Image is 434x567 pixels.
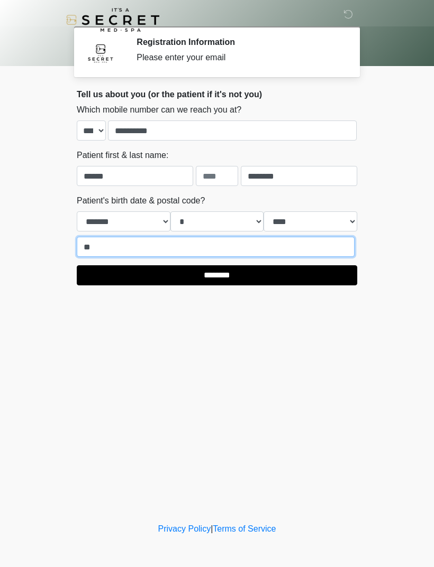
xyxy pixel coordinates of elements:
[213,524,276,533] a: Terms of Service
[137,37,341,47] h2: Registration Information
[211,524,213,533] a: |
[66,8,159,32] img: It's A Secret Med Spa Logo
[137,51,341,64] div: Please enter your email
[77,194,205,207] label: Patient's birth date & postal code?
[77,149,168,162] label: Patient first & last name:
[85,37,116,69] img: Agent Avatar
[158,524,211,533] a: Privacy Policy
[77,104,241,116] label: Which mobile number can we reach you at?
[77,89,357,99] h2: Tell us about you (or the patient if it's not you)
